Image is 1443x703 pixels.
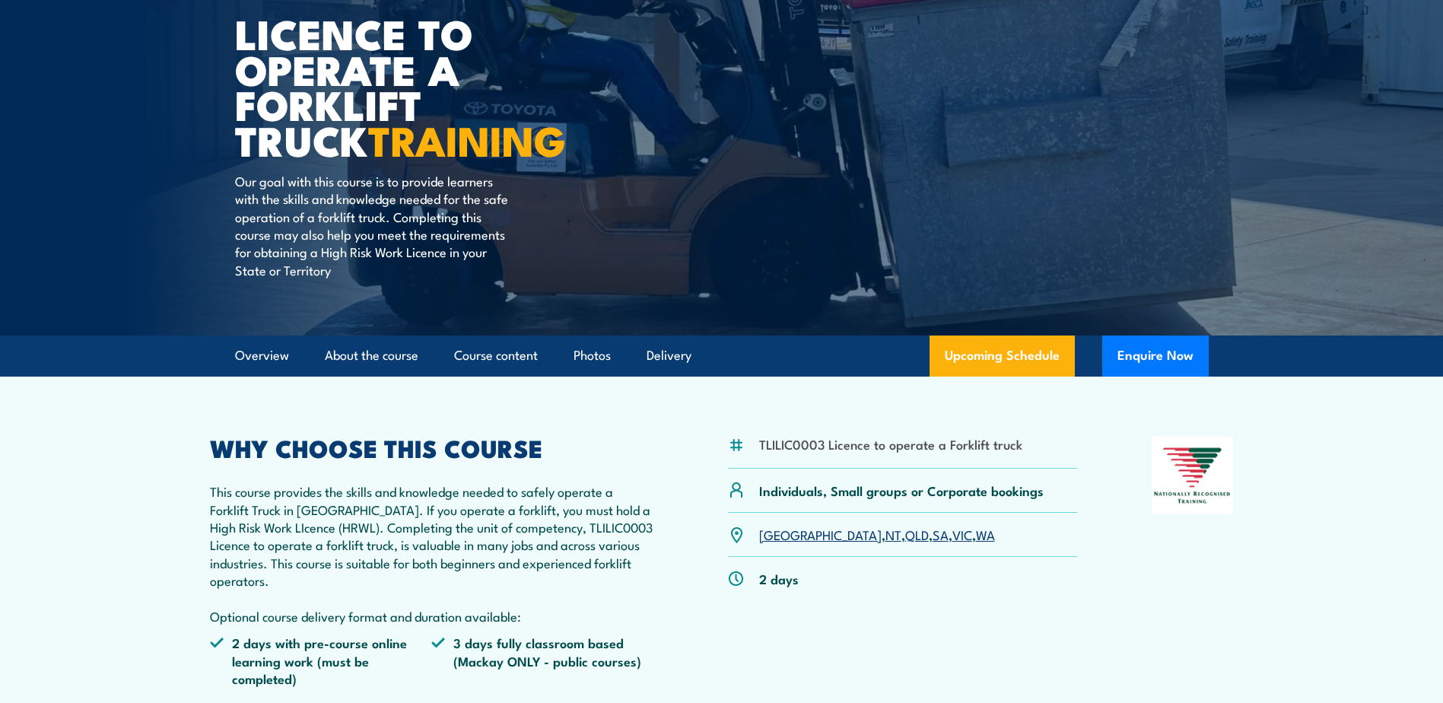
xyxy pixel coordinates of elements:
[1102,336,1209,377] button: Enquire Now
[235,172,513,278] p: Our goal with this course is to provide learners with the skills and knowledge needed for the saf...
[976,525,995,543] a: WA
[759,570,799,587] p: 2 days
[759,482,1044,499] p: Individuals, Small groups or Corporate bookings
[930,336,1075,377] a: Upcoming Schedule
[210,482,654,625] p: This course provides the skills and knowledge needed to safely operate a Forklift Truck in [GEOGR...
[235,336,289,376] a: Overview
[647,336,691,376] a: Delivery
[759,435,1022,453] li: TLILIC0003 Licence to operate a Forklift truck
[759,526,995,543] p: , , , , ,
[885,525,901,543] a: NT
[933,525,949,543] a: SA
[905,525,929,543] a: QLD
[574,336,611,376] a: Photos
[210,634,432,687] li: 2 days with pre-course online learning work (must be completed)
[210,437,654,458] h2: WHY CHOOSE THIS COURSE
[325,336,418,376] a: About the course
[1152,437,1234,514] img: Nationally Recognised Training logo.
[431,634,653,687] li: 3 days fully classroom based (Mackay ONLY - public courses)
[454,336,538,376] a: Course content
[368,107,566,170] strong: TRAINING
[235,15,611,157] h1: Licence to operate a forklift truck
[952,525,972,543] a: VIC
[759,525,882,543] a: [GEOGRAPHIC_DATA]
